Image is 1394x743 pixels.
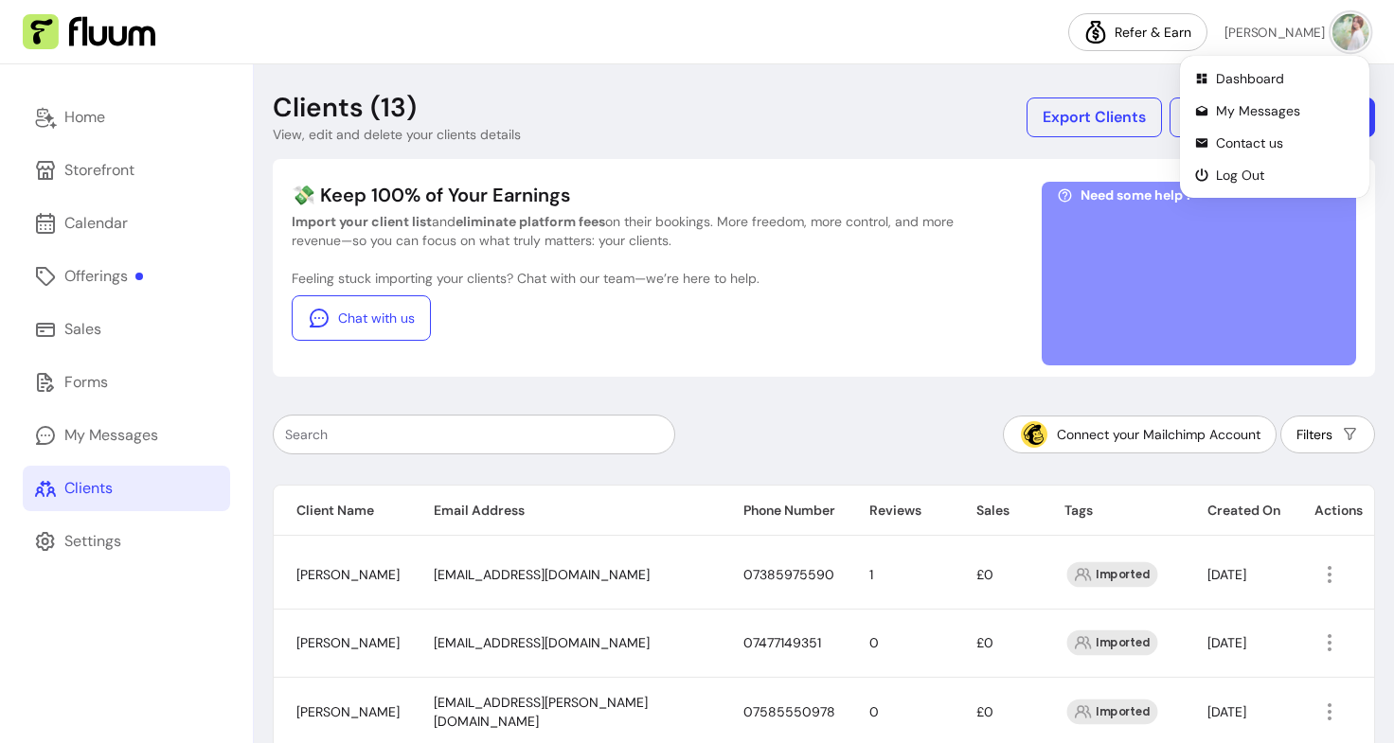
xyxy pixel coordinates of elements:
img: Mailchimp Icon [1019,419,1049,450]
th: Sales [954,486,1042,536]
a: Sales [23,307,230,352]
span: 0 [869,703,879,720]
th: Client Name [274,486,411,536]
span: 07585550978 [743,703,835,720]
a: Refer & Earn [1068,13,1207,51]
a: Chat with us [292,295,431,341]
span: [DATE] [1207,566,1246,583]
th: Created On [1185,486,1292,536]
span: [EMAIL_ADDRESS][PERSON_NAME][DOMAIN_NAME] [434,694,648,730]
ul: Profile Actions [1188,63,1362,190]
span: £0 [976,566,993,583]
button: Connect your Mailchimp Account [1003,416,1277,453]
p: 💸 Keep 100% of Your Earnings [292,182,955,208]
button: Export Clients [1027,97,1162,137]
span: [DATE] [1207,634,1246,651]
span: [PERSON_NAME] [1224,23,1325,41]
a: Calendar [23,201,230,246]
a: Forms [23,360,230,405]
div: Forms [64,371,108,394]
div: Imported [1067,630,1158,656]
div: Profile Actions [1184,60,1366,194]
span: 07385975590 [743,566,834,583]
p: Feeling stuck importing your clients? Chat with our team—we’re here to help. [292,269,955,288]
div: Calendar [64,212,128,235]
span: 07477149351 [743,634,821,651]
span: My Messages [1216,101,1354,120]
b: Import your client list [292,213,432,230]
div: Sales [64,318,101,341]
img: avatar [1332,13,1369,50]
a: Storefront [23,148,230,193]
span: Contact us [1216,133,1354,152]
div: Home [64,106,105,129]
div: Imported [1067,561,1158,587]
th: Tags [1042,486,1185,536]
b: eliminate platform fees [456,213,605,230]
div: Imported [1067,699,1158,724]
button: Filters [1280,416,1375,453]
span: Log Out [1216,166,1354,185]
div: Clients [64,477,113,500]
p: View, edit and delete your clients details [273,125,521,144]
span: Dashboard [1216,69,1354,88]
a: My Messages [23,413,230,458]
a: Home [23,95,230,140]
span: [DATE] [1207,703,1246,720]
span: [EMAIL_ADDRESS][DOMAIN_NAME] [434,634,650,651]
div: My Messages [64,424,158,447]
a: Settings [23,519,230,564]
div: Offerings [64,265,143,288]
input: Search [285,425,663,444]
button: Import Clients [1170,97,1306,137]
div: Storefront [64,159,134,182]
span: [PERSON_NAME] [296,703,400,720]
a: Offerings [23,254,230,299]
p: and on their bookings. More freedom, more control, and more revenue—so you can focus on what trul... [292,212,955,250]
th: Email Address [411,486,721,536]
div: Settings [64,530,121,553]
span: [PERSON_NAME] [296,634,400,651]
p: Clients (13) [273,91,417,125]
span: [PERSON_NAME] [296,566,400,583]
a: Clients [23,466,230,511]
span: 1 [869,566,873,583]
span: 0 [869,634,879,651]
th: Actions [1292,486,1374,536]
span: Need some help ? [1081,186,1193,204]
span: [EMAIL_ADDRESS][DOMAIN_NAME] [434,566,650,583]
th: Reviews [847,486,954,536]
span: £0 [976,634,993,651]
th: Phone Number [721,486,847,536]
img: Fluum Logo [23,14,155,50]
span: £0 [976,703,993,720]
